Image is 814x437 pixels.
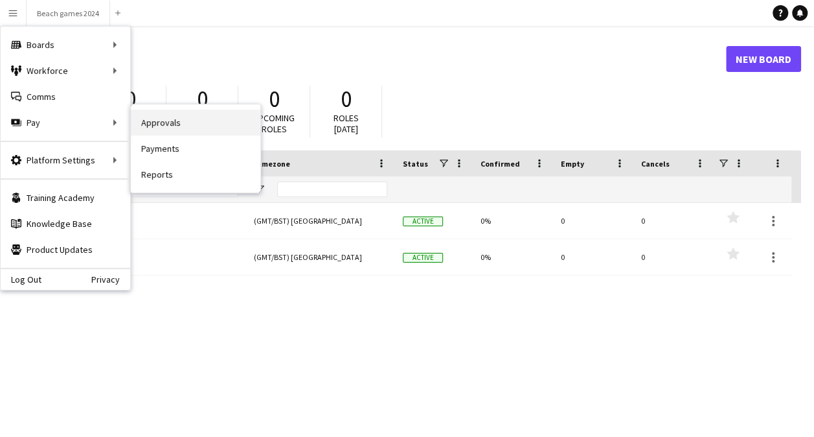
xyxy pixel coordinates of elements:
span: Empty [561,159,584,169]
div: 0 [553,203,633,239]
a: Comms [1,84,130,110]
a: Training Academy [1,185,130,211]
a: New Board [726,46,801,72]
h1: Boards [23,49,726,69]
span: Timezone [254,159,290,169]
div: Boards [1,32,130,58]
a: Product Updates [1,237,130,263]
a: Log Out [1,274,41,285]
a: Knowledge Base [1,211,130,237]
div: Pay [1,110,130,136]
div: Workforce [1,58,130,84]
span: Active [403,253,443,263]
a: Privacy [91,274,130,285]
input: Timezone Filter Input [277,182,387,197]
div: 0 [553,239,633,275]
span: Status [403,159,428,169]
span: Roles [DATE] [334,112,359,135]
span: Upcoming roles [253,112,295,135]
a: Beach games 2024 [30,239,238,276]
button: Beach games 2024 [27,1,110,26]
span: Confirmed [480,159,520,169]
div: 0 [633,239,714,275]
div: 0 [633,203,714,239]
div: (GMT/BST) [GEOGRAPHIC_DATA] [246,239,395,275]
a: Ad Hoc Jobs [30,203,238,239]
div: 0% [473,203,553,239]
span: 0 [269,85,280,113]
span: 0 [341,85,352,113]
a: Approvals [131,110,260,136]
a: Reports [131,161,260,187]
div: (GMT/BST) [GEOGRAPHIC_DATA] [246,203,395,239]
a: Payments [131,136,260,161]
span: Cancels [641,159,670,169]
div: Platform Settings [1,147,130,173]
div: 0% [473,239,553,275]
span: Active [403,217,443,226]
span: 0 [197,85,208,113]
